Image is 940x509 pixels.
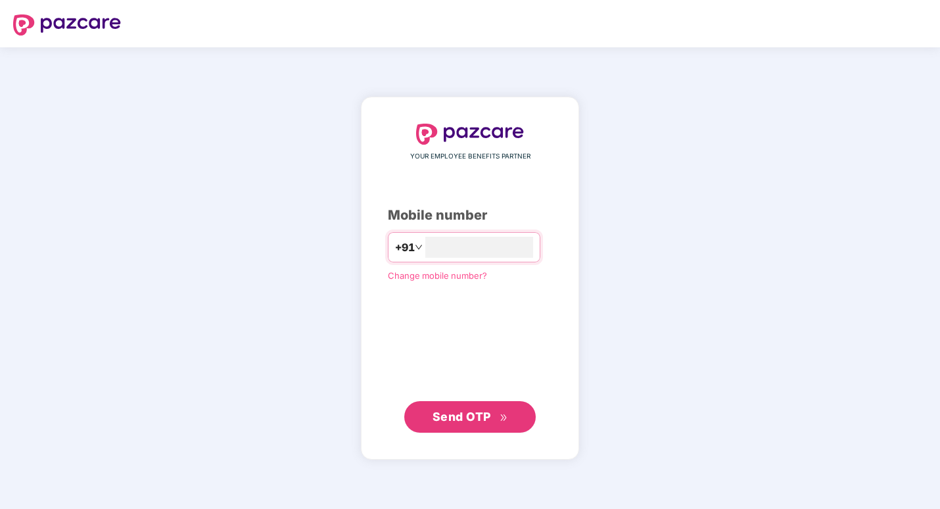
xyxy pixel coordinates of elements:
[388,270,487,281] a: Change mobile number?
[500,414,508,422] span: double-right
[404,401,536,433] button: Send OTPdouble-right
[395,239,415,256] span: +91
[415,243,423,251] span: down
[433,410,491,424] span: Send OTP
[416,124,524,145] img: logo
[13,14,121,36] img: logo
[410,151,530,162] span: YOUR EMPLOYEE BENEFITS PARTNER
[388,205,552,226] div: Mobile number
